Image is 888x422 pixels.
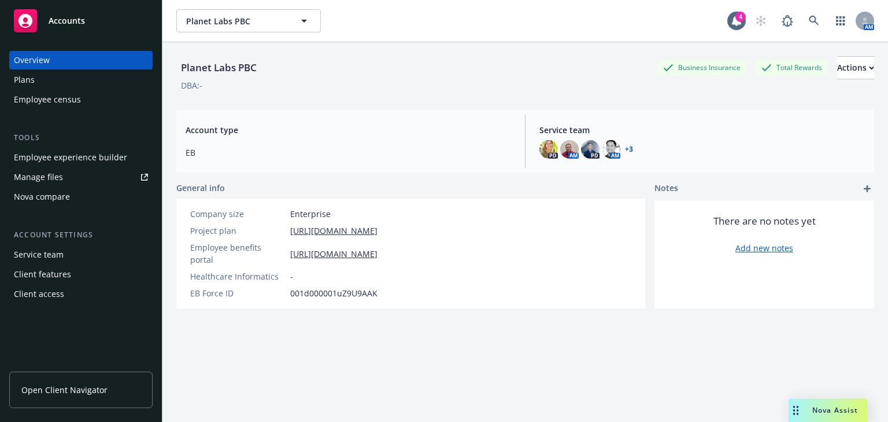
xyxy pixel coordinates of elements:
img: photo [539,140,558,159]
img: photo [602,140,620,159]
div: Healthcare Informatics [190,270,286,282]
div: Business Insurance [657,60,746,75]
span: Account type [186,124,511,136]
div: Total Rewards [756,60,828,75]
a: Employee census [9,90,153,109]
span: Service team [539,124,865,136]
div: Service team [14,245,64,264]
span: - [290,270,293,282]
a: Plans [9,71,153,89]
a: Service team [9,245,153,264]
div: Employee benefits portal [190,241,286,266]
a: Search [802,9,826,32]
div: Project plan [190,225,286,237]
a: Accounts [9,5,153,37]
div: Plans [14,71,35,89]
button: Actions [837,56,874,79]
span: 001d000001uZ9U9AAK [290,287,378,299]
img: photo [581,140,600,159]
a: add [860,182,874,196]
a: +3 [625,146,633,153]
a: Overview [9,51,153,69]
span: There are no notes yet [713,214,816,228]
div: Employee census [14,90,81,109]
div: Planet Labs PBC [176,60,261,75]
a: Report a Bug [776,9,799,32]
a: Client features [9,265,153,284]
span: Accounts [49,16,85,25]
span: Enterprise [290,208,331,220]
div: Drag to move [789,399,803,422]
div: Client access [14,285,64,303]
div: Tools [9,132,153,144]
button: Planet Labs PBC [176,9,321,32]
span: General info [176,182,225,194]
a: Add new notes [735,242,793,254]
a: Nova compare [9,188,153,206]
div: Nova compare [14,188,70,206]
span: Open Client Navigator [21,384,108,396]
span: EB [186,146,511,159]
div: Client features [14,265,71,284]
div: Account settings [9,229,153,241]
a: Switch app [829,9,852,32]
span: Planet Labs PBC [186,15,286,27]
a: Employee experience builder [9,148,153,167]
a: Manage files [9,168,153,186]
a: Start snowing [749,9,772,32]
span: Nova Assist [812,405,858,415]
button: Nova Assist [789,399,867,422]
div: Actions [837,57,874,79]
a: Client access [9,285,153,303]
a: [URL][DOMAIN_NAME] [290,248,378,260]
div: Manage files [14,168,63,186]
div: Overview [14,51,50,69]
div: DBA: - [181,79,202,91]
div: Employee experience builder [14,148,127,167]
div: 4 [735,12,746,22]
a: [URL][DOMAIN_NAME] [290,225,378,237]
div: Company size [190,208,286,220]
div: EB Force ID [190,287,286,299]
span: Notes [654,182,678,196]
img: photo [560,140,579,159]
